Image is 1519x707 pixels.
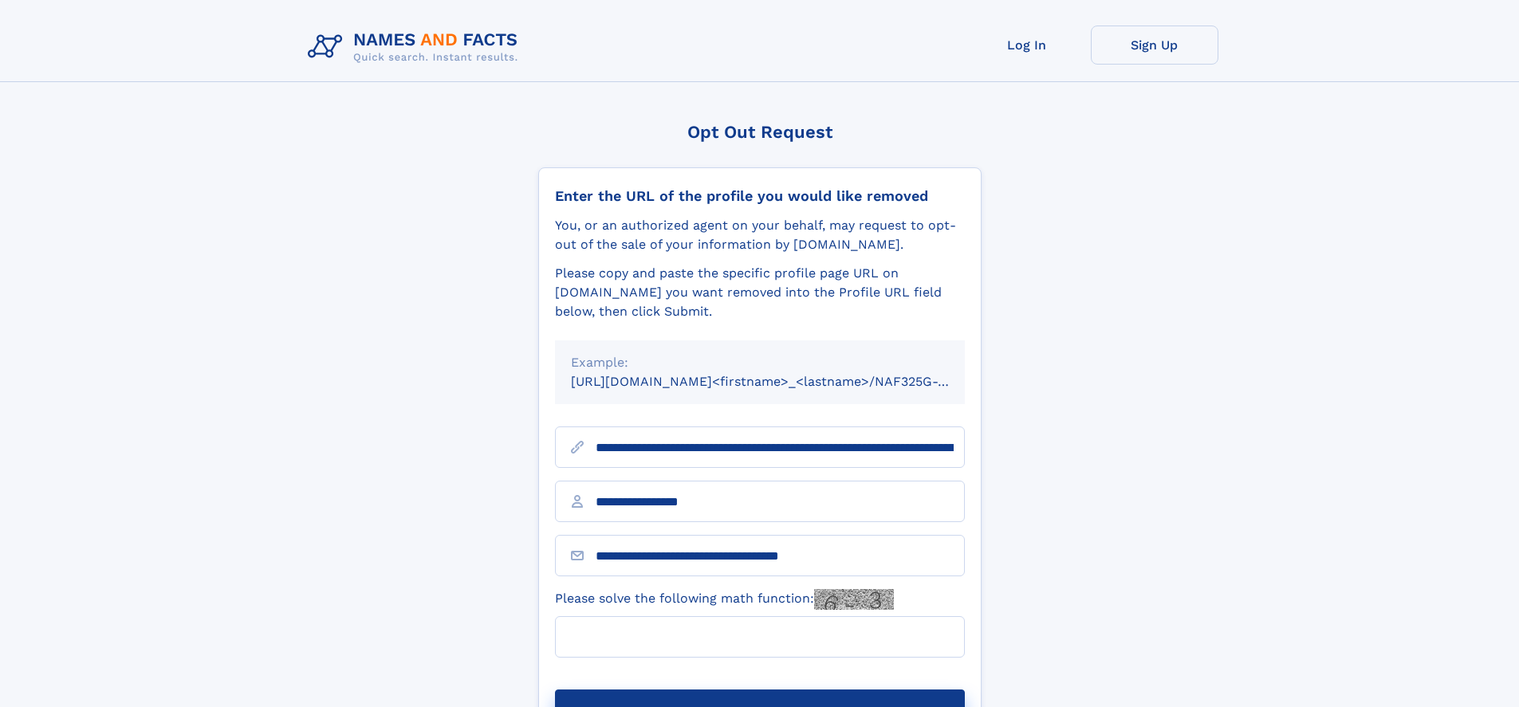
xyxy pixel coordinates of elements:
[571,374,995,389] small: [URL][DOMAIN_NAME]<firstname>_<lastname>/NAF325G-xxxxxxxx
[301,26,531,69] img: Logo Names and Facts
[571,353,949,372] div: Example:
[1091,26,1218,65] a: Sign Up
[555,187,965,205] div: Enter the URL of the profile you would like removed
[555,264,965,321] div: Please copy and paste the specific profile page URL on [DOMAIN_NAME] you want removed into the Pr...
[538,122,982,142] div: Opt Out Request
[555,589,894,610] label: Please solve the following math function:
[555,216,965,254] div: You, or an authorized agent on your behalf, may request to opt-out of the sale of your informatio...
[963,26,1091,65] a: Log In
